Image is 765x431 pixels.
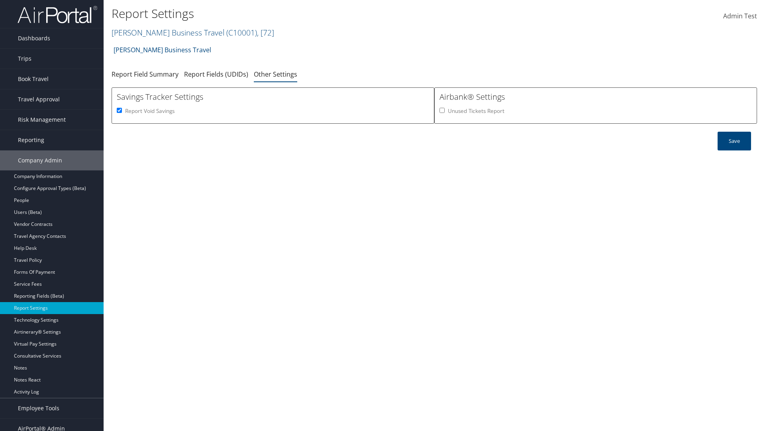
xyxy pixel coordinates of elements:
[117,91,429,103] h3: Savings Tracker Settings
[112,70,178,79] a: Report Field Summary
[18,5,97,24] img: airportal-logo.png
[439,91,752,103] h3: Airbank® Settings
[257,27,274,38] span: , [ 72 ]
[18,110,66,130] span: Risk Management
[254,70,297,79] a: Other Settings
[114,42,211,58] a: [PERSON_NAME] Business Travel
[184,70,248,79] a: Report Fields (UDIDs)
[18,69,49,89] span: Book Travel
[18,398,59,418] span: Employee Tools
[226,27,257,38] span: ( C10001 )
[723,12,757,20] span: Admin Test
[18,89,60,109] span: Travel Approval
[112,27,274,38] a: [PERSON_NAME] Business Travel
[18,150,62,170] span: Company Admin
[112,5,542,22] h1: Report Settings
[125,107,175,115] label: Report Void Savings
[718,132,751,150] button: Save
[18,130,44,150] span: Reporting
[723,4,757,29] a: Admin Test
[18,49,31,69] span: Trips
[448,107,504,115] label: Unused Tickets Report
[18,28,50,48] span: Dashboards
